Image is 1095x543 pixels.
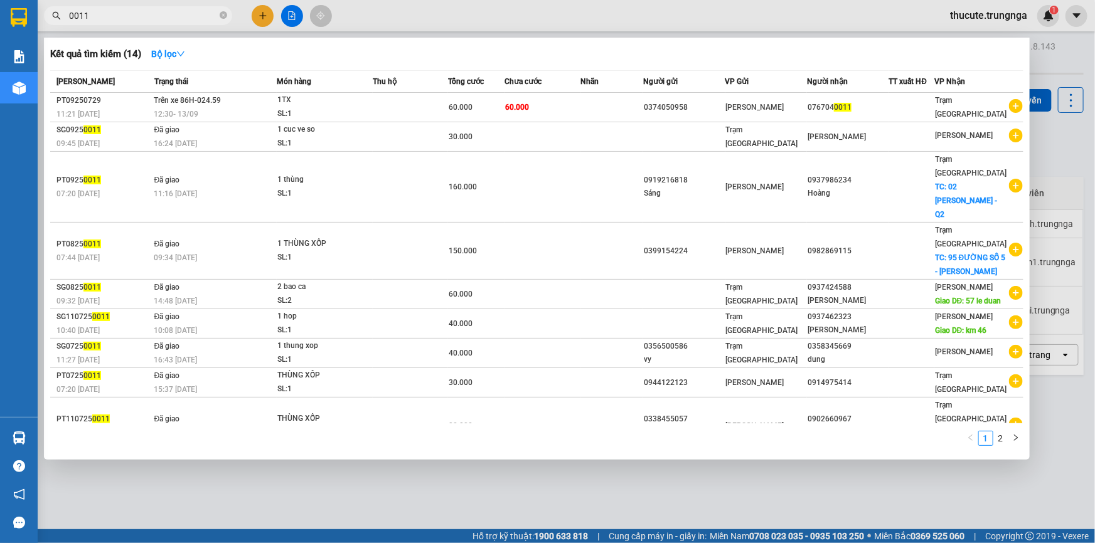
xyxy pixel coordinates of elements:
[726,421,784,430] span: [PERSON_NAME]
[935,326,987,335] span: Giao DĐ: km 46
[154,189,198,198] span: 11:16 [DATE]
[449,290,473,298] span: 60.000
[935,96,1007,119] span: Trạm [GEOGRAPHIC_DATA]
[56,139,100,148] span: 09:45 [DATE]
[808,281,888,294] div: 0937424588
[56,77,115,86] span: [PERSON_NAME]
[56,356,100,364] span: 11:27 [DATE]
[808,130,888,144] div: [PERSON_NAME]
[154,96,222,105] span: Trên xe 86H-024.59
[726,246,784,255] span: [PERSON_NAME]
[449,378,473,387] span: 30.000
[277,324,371,337] div: SL: 1
[993,431,1008,446] li: 2
[644,376,724,389] div: 0944122123
[449,182,477,191] span: 160.000
[56,310,151,324] div: SG110725
[449,349,473,357] span: 40.000
[56,253,100,262] span: 07:44 [DATE]
[13,488,25,500] span: notification
[935,312,993,321] span: [PERSON_NAME]
[277,187,371,201] div: SL: 1
[56,385,100,394] span: 07:20 [DATE]
[644,101,724,114] div: 0374050958
[154,385,198,394] span: 15:37 [DATE]
[449,132,473,141] span: 30.000
[277,123,371,137] div: 1 cuc ve so
[277,237,371,251] div: 1 THÙNG XỐP
[56,297,100,305] span: 09:32 [DATE]
[83,240,101,248] span: 0011
[220,10,227,22] span: close-circle
[644,413,724,426] div: 0338455057
[92,312,110,321] span: 0011
[151,49,185,59] strong: Bộ lọc
[56,110,100,119] span: 11:21 [DATE]
[56,189,100,198] span: 07:20 [DATE]
[69,9,217,23] input: Tìm tên, số ĐT hoặc mã đơn
[83,176,101,184] span: 0011
[277,137,371,150] div: SL: 1
[277,280,371,294] div: 2 bao ca
[277,77,311,86] span: Món hàng
[92,414,110,423] span: 0011
[1009,345,1023,359] span: plus-circle
[13,517,25,529] span: message
[808,324,888,337] div: [PERSON_NAME]
[808,310,888,324] div: 0937462323
[935,297,1002,305] span: Giao DĐ: 57 le duan
[963,431,978,446] button: left
[154,342,180,351] span: Đã giao
[220,11,227,19] span: close-circle
[56,124,151,137] div: SG0925
[726,125,798,148] span: Trạm [GEOGRAPHIC_DATA]
[52,11,61,20] span: search
[808,353,888,366] div: dung
[13,82,26,95] img: warehouse-icon
[1009,179,1023,192] span: plus-circle
[448,77,484,86] span: Tổng cước
[83,125,101,134] span: 0011
[154,139,198,148] span: 16:24 [DATE]
[1009,243,1023,256] span: plus-circle
[83,371,101,380] span: 0011
[277,294,371,308] div: SL: 2
[154,297,198,305] span: 14:48 [DATE]
[154,77,188,86] span: Trạng thái
[978,431,993,446] li: 1
[505,77,542,86] span: Chưa cước
[644,187,724,200] div: Sáng
[1009,315,1023,329] span: plus-circle
[154,110,199,119] span: 12:30 - 13/09
[967,434,975,441] span: left
[277,369,371,382] div: THÙNG XỐP
[808,187,888,200] div: Hoàng
[277,339,371,353] div: 1 thung xop
[580,77,599,86] span: Nhãn
[56,369,151,382] div: PT0725
[644,340,724,353] div: 0356500586
[935,401,1007,423] span: Trạm [GEOGRAPHIC_DATA]
[935,371,1007,394] span: Trạm [GEOGRAPHIC_DATA]
[834,103,852,112] span: 0011
[50,48,141,61] h3: Kết quả tìm kiếm ( 14 )
[154,283,180,292] span: Đã giao
[1012,434,1020,441] span: right
[56,238,151,251] div: PT0825
[449,103,473,112] span: 60.000
[56,281,151,294] div: SG0825
[56,326,100,335] span: 10:40 [DATE]
[935,253,1006,276] span: TC: 95 ĐƯỜNG SỐ 5 - [PERSON_NAME]
[807,77,848,86] span: Người nhận
[373,77,397,86] span: Thu hộ
[277,310,371,324] div: 1 hop
[154,326,198,335] span: 10:08 [DATE]
[725,77,749,86] span: VP Gửi
[808,174,888,187] div: 0937986234
[644,245,724,258] div: 0399154224
[1009,286,1023,300] span: plus-circle
[154,414,180,423] span: Đã giao
[56,413,151,426] div: PT110725
[935,283,993,292] span: [PERSON_NAME]
[141,44,195,64] button: Bộ lọcdown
